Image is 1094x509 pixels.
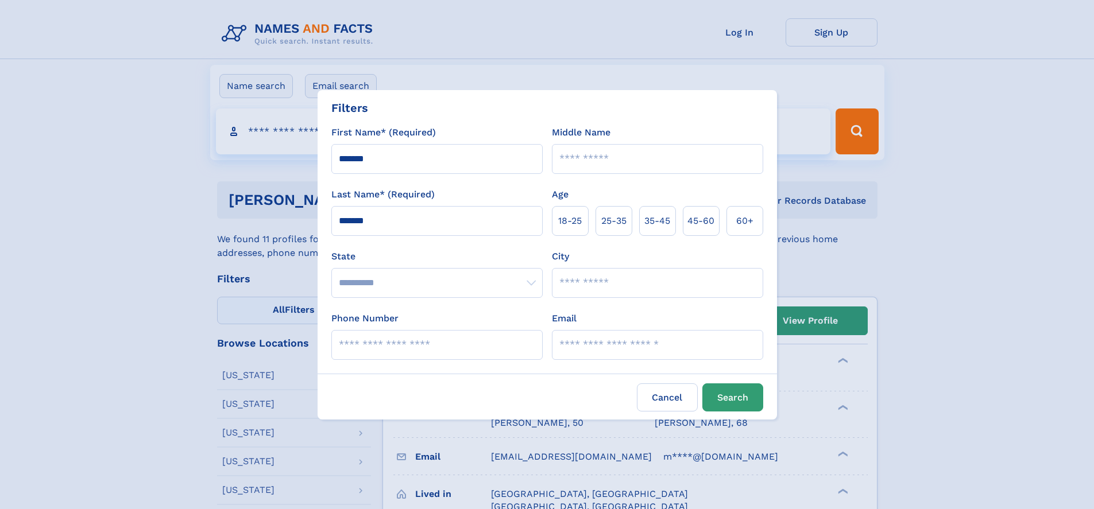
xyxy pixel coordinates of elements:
label: Email [552,312,577,325]
button: Search [702,383,763,411]
div: Filters [331,99,368,116]
label: Age [552,188,569,201]
label: Middle Name [552,126,610,139]
span: 18‑25 [558,214,582,228]
label: First Name* (Required) [331,126,436,139]
span: 60+ [736,214,753,228]
label: Phone Number [331,312,399,325]
label: State [331,250,543,263]
span: 45‑60 [687,214,714,228]
span: 25‑35 [601,214,627,228]
label: City [552,250,569,263]
span: 35‑45 [644,214,670,228]
label: Cancel [637,383,698,411]
label: Last Name* (Required) [331,188,435,201]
